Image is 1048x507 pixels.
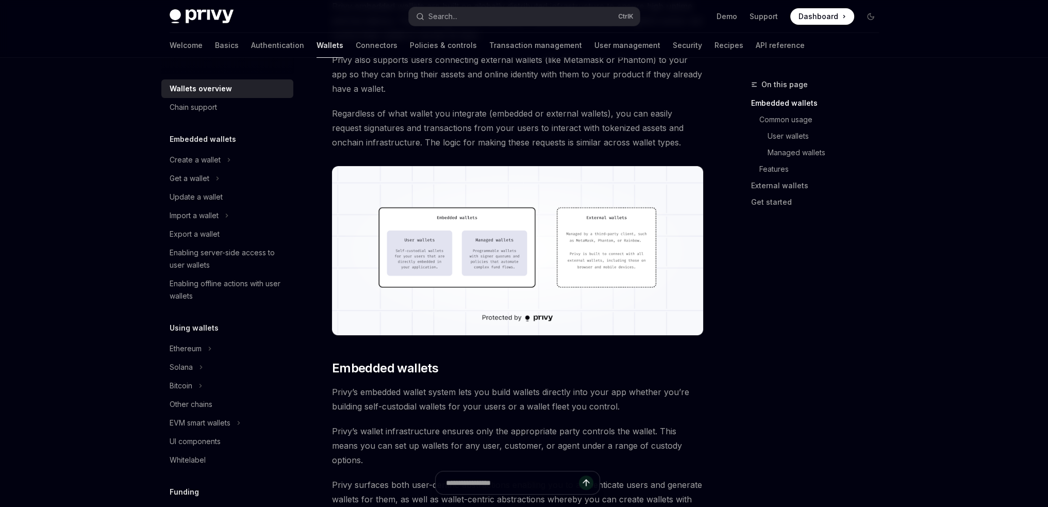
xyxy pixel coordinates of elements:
div: Enabling offline actions with user wallets [170,277,287,302]
span: Privy also supports users connecting external wallets (like Metamask or Phantom) to your app so t... [332,53,704,96]
div: Export a wallet [170,228,220,240]
div: EVM smart wallets [170,417,230,429]
button: Toggle Solana section [161,358,293,377]
div: Wallets overview [170,83,232,95]
a: Update a wallet [161,188,293,206]
h5: Funding [170,486,199,498]
button: Open search [409,7,640,26]
div: UI components [170,435,221,448]
div: Other chains [170,398,212,411]
a: Welcome [170,33,203,58]
img: images/walletoverview.png [332,166,704,335]
a: Transaction management [489,33,582,58]
a: Security [673,33,702,58]
button: Toggle dark mode [862,8,879,25]
a: Features [751,161,887,177]
a: Chain support [161,98,293,117]
div: Solana [170,361,193,373]
a: API reference [756,33,805,58]
a: Recipes [714,33,743,58]
button: Toggle EVM smart wallets section [161,414,293,432]
a: Whitelabel [161,451,293,469]
a: Authentication [251,33,304,58]
span: Embedded wallets [332,360,438,377]
a: Enabling server-side access to user wallets [161,243,293,274]
a: User wallets [751,128,887,144]
span: On this page [761,78,808,91]
div: Bitcoin [170,380,192,392]
a: User management [594,33,660,58]
a: Connectors [356,33,397,58]
a: Common usage [751,111,887,128]
a: Policies & controls [410,33,477,58]
a: Dashboard [790,8,854,25]
button: Toggle Import a wallet section [161,206,293,225]
a: Demo [717,11,737,22]
div: Enabling server-side access to user wallets [170,247,287,271]
img: dark logo [170,9,234,24]
span: Regardless of what wallet you integrate (embedded or external wallets), you can easily request si... [332,106,704,150]
div: Chain support [170,101,217,113]
a: Managed wallets [751,144,887,161]
div: Get a wallet [170,172,209,185]
a: Export a wallet [161,225,293,243]
a: Basics [215,33,239,58]
a: UI components [161,432,293,451]
button: Toggle Get a wallet section [161,169,293,188]
a: Get started [751,194,887,210]
div: Create a wallet [170,154,221,166]
div: Import a wallet [170,209,219,222]
a: Enabling offline actions with user wallets [161,274,293,305]
button: Toggle Ethereum section [161,339,293,358]
a: External wallets [751,177,887,194]
div: Ethereum [170,342,202,355]
button: Toggle Bitcoin section [161,377,293,395]
div: Whitelabel [170,454,206,466]
input: Ask a question... [446,471,579,494]
div: Search... [428,10,457,23]
span: Privy’s wallet infrastructure ensures only the appropriate party controls the wallet. This means ... [332,424,704,467]
a: Other chains [161,395,293,414]
h5: Embedded wallets [170,133,236,145]
a: Embedded wallets [751,95,887,111]
a: Support [750,11,778,22]
div: Update a wallet [170,191,223,203]
span: Dashboard [799,11,838,22]
a: Wallets overview [161,79,293,98]
button: Toggle Create a wallet section [161,151,293,169]
button: Send message [579,476,593,490]
a: Wallets [317,33,343,58]
span: Ctrl K [618,12,634,21]
h5: Using wallets [170,322,219,334]
span: Privy’s embedded wallet system lets you build wallets directly into your app whether you’re build... [332,385,704,414]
